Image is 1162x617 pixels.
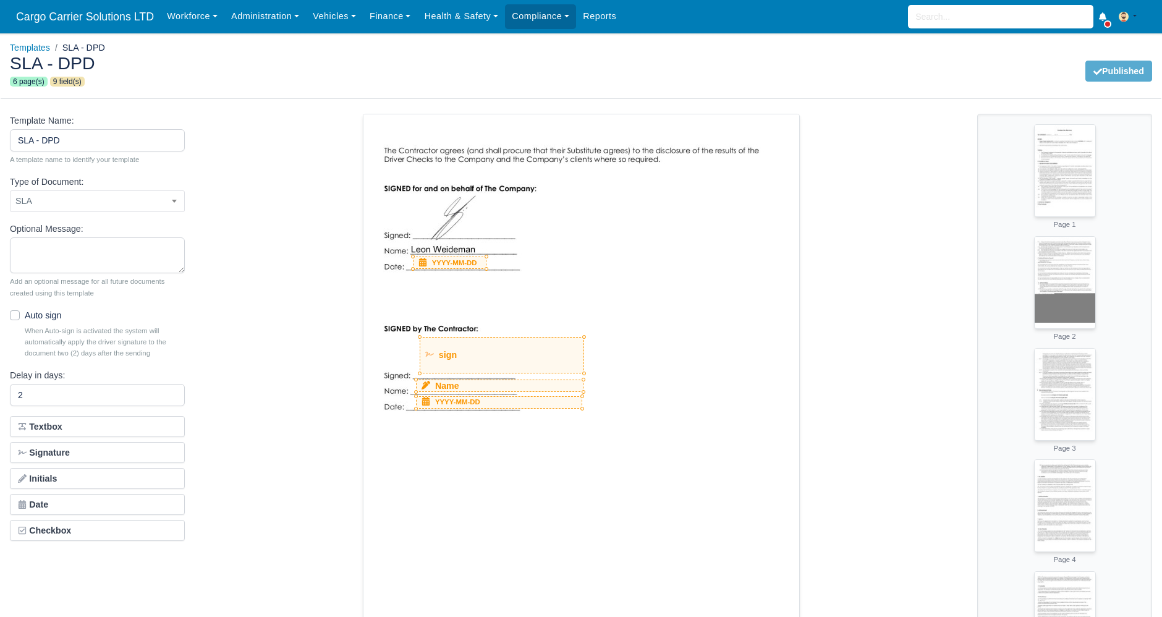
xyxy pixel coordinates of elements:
a: Health & Safety [418,4,506,28]
button: Initials [10,468,185,489]
li: SLA - DPD [50,41,105,55]
a: Templates [10,43,50,53]
div: SLA - DPD [1,45,1161,99]
small: Page 2 [1053,333,1075,340]
button: Published [1085,61,1152,82]
a: Reports [576,4,623,28]
button: Textbox [10,416,185,437]
small: A template name to identify your template [10,154,185,165]
small: Page 1 [1053,221,1075,228]
span: 9 field(s) [50,77,85,87]
label: Auto sign [25,308,61,323]
label: Template Name: [10,114,74,128]
label: Optional Message: [10,222,83,236]
a: Workforce [160,4,224,28]
button: Date [10,494,185,515]
button: Checkbox [10,520,185,541]
div: Name [417,380,583,391]
label: Type of Document: [10,175,83,189]
a: Compliance [505,4,576,28]
h2: SLA - DPD [10,54,572,72]
a: Administration [224,4,306,28]
small: Page 4 [1053,556,1075,563]
a: Cargo Carrier Solutions LTD [10,5,160,29]
small: YYYY-MM-DD [435,396,480,407]
span: SLA [10,190,185,212]
a: Finance [363,4,418,28]
span: Cargo Carrier Solutions LTD [10,4,160,29]
input: Search... [908,5,1093,28]
label: Delay in days: [10,368,65,383]
small: Add an optional message for all future documents created using this template [10,276,185,298]
small: When Auto-sign is activated the system will automatically apply the driver signature to the docum... [25,325,185,359]
small: Page 3 [1053,445,1075,452]
div: sign [420,338,584,373]
span: 6 page(s) [10,77,48,87]
button: Signature [10,442,185,463]
a: Vehicles [306,4,363,28]
small: YYYY-MM-DD [432,257,477,268]
span: SLA [11,194,184,209]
